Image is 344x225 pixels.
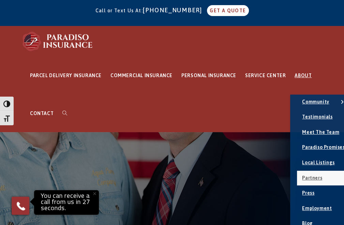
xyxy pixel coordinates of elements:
[302,99,329,104] span: Community
[95,8,143,13] span: Call or Text Us At:
[295,73,312,78] span: ABOUT
[245,73,286,78] span: SERVICE CENTER
[302,129,339,135] span: Meet the Team
[302,206,332,211] span: Employment
[5,9,68,16] a: [PHONE_NUMBER]
[20,31,95,52] img: Paradiso Insurance
[30,111,54,116] span: CONTACT
[181,73,236,78] span: PERSONAL INSURANCE
[106,57,177,95] a: COMMERCIAL INSURANCE
[87,186,102,201] button: Close
[302,160,334,165] span: Local Listings
[26,57,106,95] a: PARCEL DELIVERY INSURANCE
[5,48,57,62] img: Paradiso Insurance
[290,57,316,95] a: ABOUT
[302,190,314,196] span: Press
[26,95,58,132] a: CONTACT
[65,56,86,61] a: Mobile Menu
[10,150,84,182] h1: About Paradiso Insurance
[207,5,249,16] a: GET A QUOTE
[143,6,206,14] a: [PHONE_NUMBER]
[15,200,26,211] img: Phone icon
[71,56,86,61] span: Menu
[302,114,332,119] span: Testimonials
[110,73,173,78] span: COMMERCIAL INSURANCE
[177,57,241,95] a: PERSONAL INSURANCE
[36,192,97,213] p: You can receive a call from us in 27 seconds.
[241,57,290,95] a: SERVICE CENTER
[302,175,322,181] span: Partners
[30,73,102,78] span: PARCEL DELIVERY INSURANCE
